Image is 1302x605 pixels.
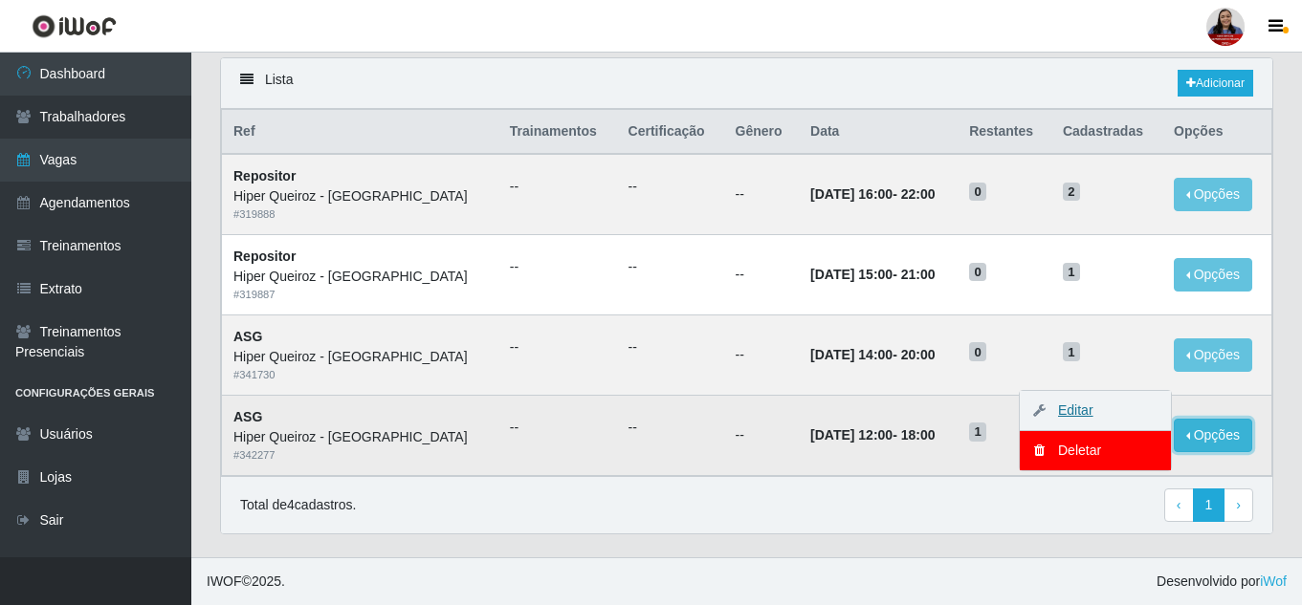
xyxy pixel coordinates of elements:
[1164,488,1194,523] a: Previous
[233,427,487,447] div: Hiper Queiroz - [GEOGRAPHIC_DATA]
[1063,342,1080,361] span: 1
[1157,572,1287,592] span: Desenvolvido por
[810,427,893,443] time: [DATE] 12:00
[233,447,487,464] div: # 342277
[233,409,262,424] strong: ASG
[1039,402,1093,418] a: Editar
[1063,183,1080,202] span: 2
[1039,441,1152,461] div: Deletar
[233,267,487,287] div: Hiper Queiroz - [GEOGRAPHIC_DATA]
[810,267,935,282] strong: -
[1236,497,1241,512] span: ›
[810,347,935,362] strong: -
[1063,263,1080,282] span: 1
[629,337,713,357] ul: --
[901,347,936,362] time: 20:00
[1174,419,1252,452] button: Opções
[222,110,498,155] th: Ref
[629,257,713,277] ul: --
[629,177,713,197] ul: --
[233,287,487,303] div: # 319887
[1164,488,1253,523] nav: pagination
[240,495,356,515] p: Total de 4 cadastros.
[901,267,936,282] time: 21:00
[1162,110,1271,155] th: Opções
[901,427,936,443] time: 18:00
[1174,258,1252,292] button: Opções
[724,314,800,395] td: --
[1178,70,1253,97] a: Adicionar
[1177,497,1181,512] span: ‹
[724,154,800,234] td: --
[969,183,986,202] span: 0
[969,422,986,442] span: 1
[233,248,296,264] strong: Repositor
[221,58,1272,109] div: Lista
[724,235,800,315] td: --
[617,110,724,155] th: Certificação
[233,347,487,367] div: Hiper Queiroz - [GEOGRAPHIC_DATA]
[810,267,893,282] time: [DATE] 15:00
[810,427,935,443] strong: -
[207,572,285,592] span: © 2025 .
[510,257,606,277] ul: --
[1260,573,1287,589] a: iWof
[233,206,487,223] div: # 319888
[724,395,800,475] td: --
[799,110,958,155] th: Data
[1224,488,1253,523] a: Next
[969,263,986,282] span: 0
[969,342,986,361] span: 0
[32,14,117,38] img: CoreUI Logo
[498,110,617,155] th: Trainamentos
[1174,338,1252,372] button: Opções
[810,186,893,202] time: [DATE] 16:00
[510,177,606,197] ul: --
[724,110,800,155] th: Gênero
[233,367,487,383] div: # 341730
[1174,178,1252,211] button: Opções
[958,110,1051,155] th: Restantes
[1051,110,1162,155] th: Cadastradas
[207,573,242,589] span: IWOF
[629,418,713,438] ul: --
[810,186,935,202] strong: -
[810,347,893,362] time: [DATE] 14:00
[233,168,296,184] strong: Repositor
[1193,488,1225,523] a: 1
[510,337,606,357] ul: --
[233,186,487,206] div: Hiper Queiroz - [GEOGRAPHIC_DATA]
[901,186,936,202] time: 22:00
[233,329,262,344] strong: ASG
[510,418,606,438] ul: --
